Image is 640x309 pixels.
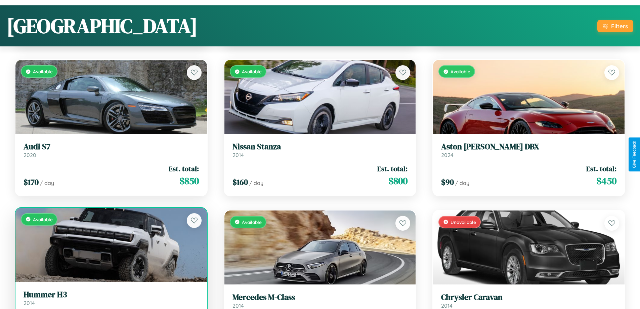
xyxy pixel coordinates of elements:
[24,152,36,158] span: 2020
[24,300,35,306] span: 2014
[441,152,454,158] span: 2024
[441,142,616,152] h3: Aston [PERSON_NAME] DBX
[40,180,54,186] span: / day
[232,152,244,158] span: 2014
[24,177,39,188] span: $ 170
[232,293,408,309] a: Mercedes M-Class2014
[24,290,199,306] a: Hummer H32014
[33,69,53,74] span: Available
[388,174,408,188] span: $ 800
[232,142,408,158] a: Nissan Stanza2014
[441,293,616,309] a: Chrysler Caravan2014
[455,180,469,186] span: / day
[441,142,616,158] a: Aston [PERSON_NAME] DBX2024
[179,174,199,188] span: $ 850
[249,180,263,186] span: / day
[586,164,616,173] span: Est. total:
[611,23,628,30] div: Filters
[242,69,262,74] span: Available
[441,177,454,188] span: $ 90
[441,302,453,309] span: 2014
[242,219,262,225] span: Available
[232,293,408,302] h3: Mercedes M-Class
[33,217,53,222] span: Available
[451,69,470,74] span: Available
[451,219,476,225] span: Unavailable
[441,293,616,302] h3: Chrysler Caravan
[24,142,199,152] h3: Audi S7
[232,142,408,152] h3: Nissan Stanza
[377,164,408,173] span: Est. total:
[24,142,199,158] a: Audi S72020
[232,302,244,309] span: 2014
[597,20,633,32] button: Filters
[632,141,637,168] div: Give Feedback
[7,12,198,40] h1: [GEOGRAPHIC_DATA]
[169,164,199,173] span: Est. total:
[232,177,248,188] span: $ 160
[596,174,616,188] span: $ 450
[24,290,199,300] h3: Hummer H3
